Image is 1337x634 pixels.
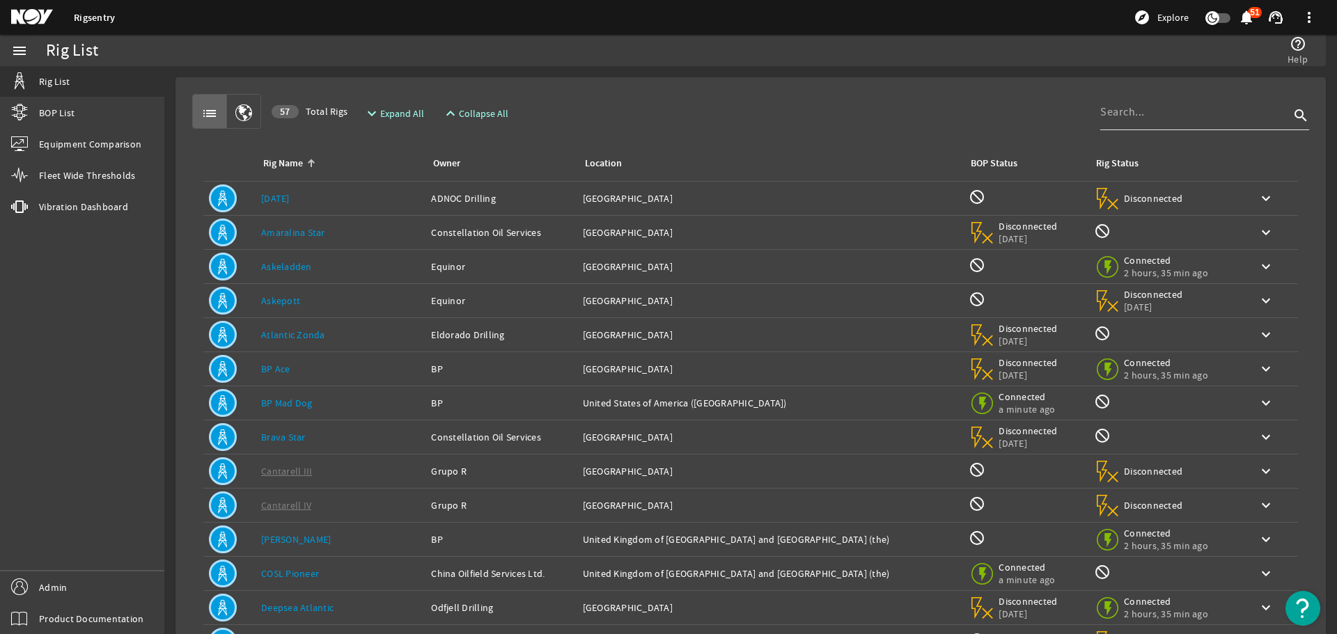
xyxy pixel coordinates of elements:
[1124,539,1208,552] span: 2 hours, 35 min ago
[999,425,1058,437] span: Disconnected
[261,363,290,375] a: BP Ace
[583,532,958,546] div: United Kingdom of [GEOGRAPHIC_DATA] and [GEOGRAPHIC_DATA] (the)
[1267,9,1284,26] mat-icon: support_agent
[431,156,565,171] div: Owner
[261,192,290,205] a: [DATE]
[583,362,958,376] div: [GEOGRAPHIC_DATA]
[1258,360,1274,377] mat-icon: keyboard_arrow_down
[363,105,375,122] mat-icon: expand_more
[1292,1,1326,34] button: more_vert
[583,396,958,410] div: United States of America ([GEOGRAPHIC_DATA])
[39,106,75,120] span: BOP List
[431,260,571,274] div: Equinor
[431,601,571,615] div: Odfjell Drilling
[1258,429,1274,445] mat-icon: keyboard_arrow_down
[431,430,571,444] div: Constellation Oil Services
[263,156,303,171] div: Rig Name
[1258,497,1274,514] mat-icon: keyboard_arrow_down
[1258,190,1274,207] mat-icon: keyboard_arrow_down
[1124,254,1208,267] span: Connected
[1292,107,1309,124] i: search
[583,464,958,478] div: [GEOGRAPHIC_DATA]
[1096,156,1139,171] div: Rig Status
[969,189,985,205] mat-icon: BOP Monitoring not available for this rig
[999,335,1058,347] span: [DATE]
[969,461,985,478] mat-icon: BOP Monitoring not available for this rig
[1288,52,1308,66] span: Help
[1258,395,1274,411] mat-icon: keyboard_arrow_down
[431,566,571,580] div: China Oilfield Services Ltd.
[272,104,347,118] span: Total Rigs
[583,225,958,239] div: [GEOGRAPHIC_DATA]
[583,430,958,444] div: [GEOGRAPHIC_DATA]
[1094,564,1111,580] mat-icon: Rig Monitoring not available for this rig
[1258,258,1274,275] mat-icon: keyboard_arrow_down
[358,101,430,126] button: Expand All
[1128,6,1194,29] button: Explore
[39,168,135,182] span: Fleet Wide Thresholds
[1094,325,1111,342] mat-icon: Rig Monitoring not available for this rig
[1124,369,1208,381] span: 2 hours, 35 min ago
[431,464,571,478] div: Grupo R
[583,498,958,512] div: [GEOGRAPHIC_DATA]
[583,294,958,308] div: [GEOGRAPHIC_DATA]
[437,101,514,126] button: Collapse All
[969,291,985,308] mat-icon: BOP Monitoring not available for this rig
[969,496,985,512] mat-icon: BOP Monitoring not available for this rig
[261,226,325,239] a: Amaralina Star
[999,608,1058,620] span: [DATE]
[999,369,1058,381] span: [DATE]
[999,573,1058,586] span: a minute ago
[1238,9,1255,26] mat-icon: notifications
[39,612,143,626] span: Product Documentation
[261,397,313,409] a: BP Mad Dog
[1124,356,1208,369] span: Connected
[431,362,571,376] div: BP
[1124,499,1183,512] span: Disconnected
[999,595,1058,608] span: Disconnected
[1124,301,1183,313] span: [DATE]
[431,532,571,546] div: BP
[583,191,958,205] div: [GEOGRAPHIC_DATA]
[261,431,306,443] a: Brava Star
[261,294,300,307] a: Askepott
[1094,427,1111,444] mat-icon: Rig Monitoring not available for this rig
[39,580,67,594] span: Admin
[971,156,1017,171] div: BOP Status
[261,465,312,477] a: Cantarell III
[431,191,571,205] div: ADNOC Drilling
[431,396,571,410] div: BP
[999,220,1058,232] span: Disconnected
[583,328,958,342] div: [GEOGRAPHIC_DATA]
[261,260,312,273] a: Askeladden
[999,356,1058,369] span: Disconnected
[999,561,1058,573] span: Connected
[969,530,985,546] mat-icon: BOP Monitoring not available for this rig
[999,232,1058,245] span: [DATE]
[433,156,460,171] div: Owner
[1239,10,1253,25] button: 51
[46,44,98,58] div: Rig List
[261,567,319,580] a: COSL Pioneer
[261,533,331,546] a: [PERSON_NAME]
[272,105,299,118] div: 57
[1258,599,1274,616] mat-icon: keyboard_arrow_down
[380,106,424,120] span: Expand All
[1124,465,1183,477] span: Disconnected
[1124,527,1208,539] span: Connected
[39,137,141,151] span: Equipment Comparison
[1258,224,1274,241] mat-icon: keyboard_arrow_down
[1094,393,1111,410] mat-icon: Rig Monitoring not available for this rig
[999,403,1058,415] span: a minute ago
[442,105,453,122] mat-icon: expand_less
[1124,267,1208,279] span: 2 hours, 35 min ago
[74,11,115,24] a: Rigsentry
[1100,104,1290,120] input: Search...
[1094,223,1111,239] mat-icon: Rig Monitoring not available for this rig
[999,390,1058,403] span: Connected
[583,566,958,580] div: United Kingdom of [GEOGRAPHIC_DATA] and [GEOGRAPHIC_DATA] (the)
[431,225,571,239] div: Constellation Oil Services
[1290,35,1306,52] mat-icon: help_outline
[431,294,571,308] div: Equinor
[431,328,571,342] div: Eldorado Drilling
